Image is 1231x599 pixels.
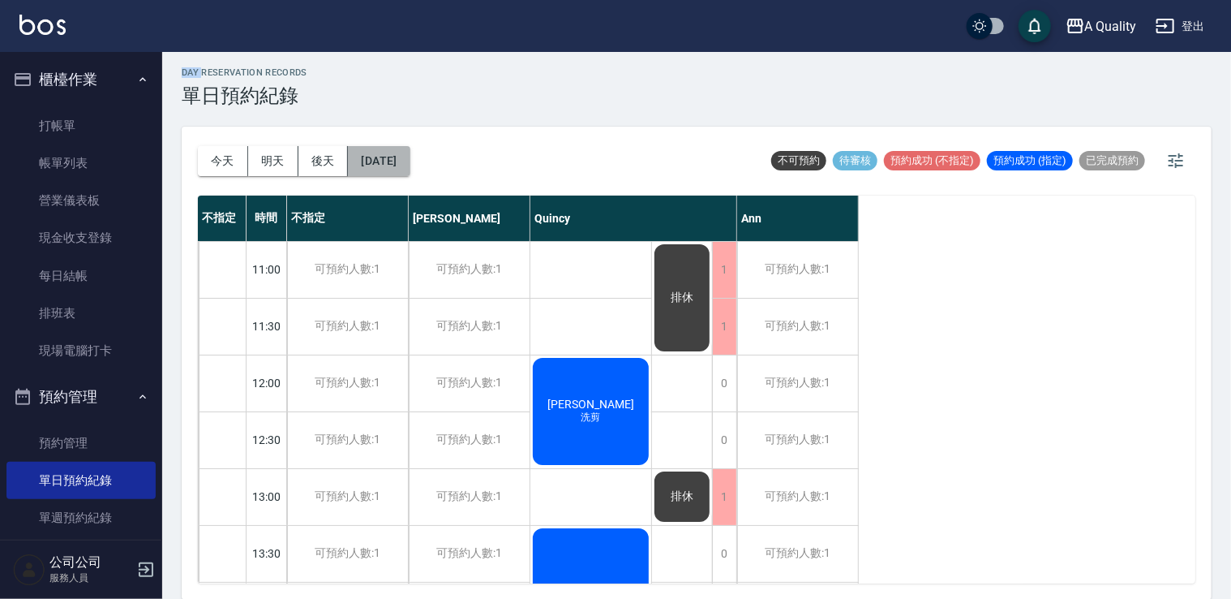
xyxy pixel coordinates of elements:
a: 排班表 [6,295,156,332]
a: 單日預約紀錄 [6,462,156,499]
div: 可預約人數:1 [409,526,530,582]
span: 預約成功 (指定) [987,153,1073,168]
div: 1 [712,469,736,525]
div: 0 [712,526,736,582]
span: 排休 [667,291,697,305]
a: 現金收支登錄 [6,219,156,256]
h3: 單日預約紀錄 [182,84,307,107]
a: 每日結帳 [6,257,156,295]
div: 可預約人數:1 [287,469,408,525]
div: Quincy [530,196,737,241]
button: A Quality [1059,10,1143,43]
div: 可預約人數:1 [737,299,858,355]
div: 可預約人數:1 [737,526,858,582]
div: 可預約人數:1 [737,469,858,525]
a: 單週預約紀錄 [6,499,156,537]
div: 13:30 [247,525,287,582]
div: 13:00 [247,468,287,525]
span: 待審核 [833,153,877,168]
h2: day Reservation records [182,67,307,78]
div: 可預約人數:1 [287,242,408,298]
button: 今天 [198,146,248,176]
div: 11:00 [247,241,287,298]
div: 12:30 [247,412,287,468]
span: 已完成預約 [1079,153,1145,168]
p: 服務人員 [49,571,132,585]
div: 時間 [247,196,287,241]
button: 櫃檯作業 [6,58,156,101]
div: 不指定 [287,196,409,241]
button: [DATE] [348,146,410,176]
span: 預約成功 (不指定) [884,153,980,168]
span: 排休 [667,489,697,504]
img: Person [13,554,45,586]
div: 可預約人數:1 [287,299,408,355]
button: 後天 [298,146,349,176]
div: 可預約人數:1 [409,299,530,355]
a: 打帳單 [6,107,156,144]
div: 11:30 [247,298,287,355]
div: 1 [712,299,736,355]
div: 可預約人數:1 [737,242,858,298]
div: 可預約人數:1 [287,356,408,412]
div: 可預約人數:1 [737,356,858,412]
button: 登出 [1149,11,1212,41]
span: 不可預約 [771,153,826,168]
div: 可預約人數:1 [409,242,530,298]
div: 可預約人數:1 [287,412,408,468]
h5: 公司公司 [49,554,132,571]
div: A Quality [1085,16,1137,37]
div: 可預約人數:1 [409,469,530,525]
a: 營業儀表板 [6,182,156,219]
div: 0 [712,356,736,412]
div: 0 [712,412,736,468]
div: Ann [737,196,859,241]
button: 預約管理 [6,376,156,418]
div: 1 [712,242,736,298]
div: 12:00 [247,355,287,412]
div: [PERSON_NAME] [409,196,530,241]
div: 可預約人數:1 [287,526,408,582]
span: 洗剪 [578,411,604,424]
button: 明天 [248,146,298,176]
div: 可預約人數:1 [737,412,858,468]
button: save [1019,10,1051,42]
a: 現場電腦打卡 [6,332,156,369]
img: Logo [19,15,66,35]
div: 可預約人數:1 [409,412,530,468]
a: 帳單列表 [6,144,156,182]
div: 可預約人數:1 [409,356,530,412]
a: 預約管理 [6,424,156,462]
div: 不指定 [198,196,247,241]
span: [PERSON_NAME] [544,398,637,411]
